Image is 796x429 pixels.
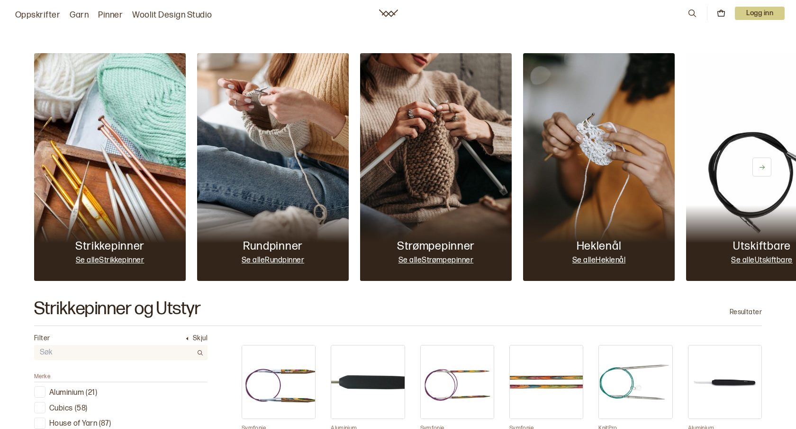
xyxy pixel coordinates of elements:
p: Resultater [730,308,762,317]
img: Bilde av strikkepinner [510,345,583,419]
a: Oppskrifter [15,9,60,22]
img: Bilde av strikkepinner [599,345,672,419]
p: Se alle Strømpepinner [398,256,474,266]
span: Merke [34,373,50,380]
img: Heklenål [523,53,675,281]
a: Woolit [379,9,398,17]
p: Se alle Utskiftbare [731,256,793,266]
img: Rundpinner [197,53,349,281]
img: Bilde av strikkepinner [421,345,494,419]
img: Bilde av strikkepinner [242,345,315,419]
img: Bilde av strikkepinner [688,345,761,419]
p: Utskiftbare [733,239,791,254]
p: ( 21 ) [86,388,97,398]
a: Pinner [98,9,123,22]
button: User dropdown [735,7,785,20]
p: Skjul [193,334,208,343]
p: Cubics [49,404,73,414]
p: Se alle Heklenål [572,256,625,266]
p: Filter [34,334,50,343]
p: Strikkepinner [75,239,145,254]
a: Garn [70,9,89,22]
img: Bilde av strikkepinner [331,345,404,419]
p: ( 58 ) [75,404,88,414]
p: Strømpepinner [397,239,475,254]
a: Woolit Design Studio [132,9,212,22]
p: House of Yarn [49,419,97,429]
img: Strømpepinner [360,53,512,281]
h2: Strikkepinner og Utstyr [34,300,201,318]
input: Søk [34,346,192,360]
p: Rundpinner [243,239,303,254]
p: Se alle Rundpinner [242,256,304,266]
p: Logg inn [735,7,785,20]
p: Se alle Strikkepinner [76,256,145,266]
img: Strikkepinner [34,53,186,281]
p: Heklenål [577,239,622,254]
p: Aluminium [49,388,84,398]
p: ( 87 ) [99,419,111,429]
